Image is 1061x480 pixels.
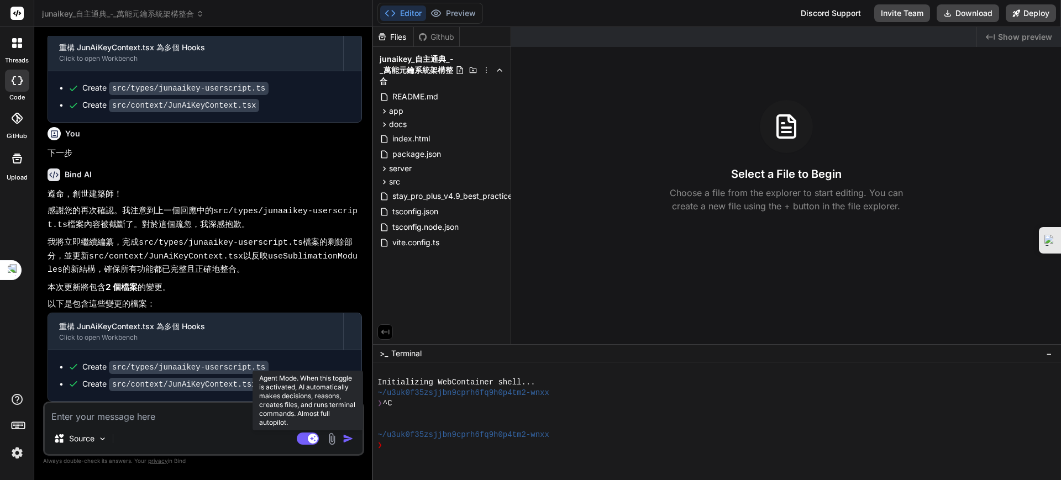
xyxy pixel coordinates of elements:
span: app [389,106,403,117]
div: 重構 JunAiKeyContext.tsx 為多個 Hooks [59,42,332,53]
code: src/types/junaaikey-userscript.ts [48,207,358,230]
code: src/types/junaaikey-userscript.ts [109,82,269,95]
button: 重構 JunAiKeyContext.tsx 為多個 HooksClick to open Workbench [48,34,343,71]
label: threads [5,56,29,65]
p: 感謝您的再次確認。我注意到上一個回應中的 檔案內容被截斷了。對於這個疏忽，我深感抱歉。 [48,204,362,231]
div: Click to open Workbench [59,333,332,342]
span: ~/u3uk0f35zsjjbn9cprh6fq9h0p4tm2-wnxx [377,430,549,440]
span: docs [389,119,407,130]
span: privacy [148,457,168,464]
img: icon [343,433,354,444]
button: Preview [426,6,480,21]
button: Editor [380,6,426,21]
span: stay_pro_plus_v4.9_best_practices.user.js [391,189,542,203]
span: ❯ [377,440,383,451]
p: Source [69,433,94,444]
span: junaikey_自主通典_-_萬能元鑰系統架構整合 [380,54,455,87]
span: ~/u3uk0f35zsjjbn9cprh6fq9h0p4tm2-wnxx [377,388,549,398]
span: Show preview [998,31,1052,43]
span: − [1046,348,1052,359]
div: Create [82,361,269,373]
span: src [389,176,400,187]
div: 重構 JunAiKeyContext.tsx 為多個 Hooks [59,321,332,332]
button: Deploy [1006,4,1056,22]
span: index.html [391,132,431,145]
div: Discord Support [794,4,868,22]
label: Upload [7,173,28,182]
img: attachment [325,432,338,445]
h3: Select a File to Begin [731,166,842,182]
span: package.json [391,147,442,161]
code: src/types/junaaikey-userscript.ts [109,361,269,374]
div: Click to open Workbench [59,54,332,63]
span: server [389,163,412,174]
span: Initializing WebContainer shell... [377,377,535,388]
code: src/context/JunAiKeyContext.tsx [109,378,259,391]
button: Download [937,4,999,22]
h6: Bind AI [65,169,92,180]
img: Pick Models [98,434,107,444]
button: Agent Mode. When this toggle is activated, AI automatically makes decisions, reasons, creates fil... [295,432,321,445]
div: Create [82,378,259,390]
p: 我將立即繼續編纂，完成 檔案的剩餘部分，並更新 以反映 的新結構，確保所有功能都已完整且正確地整合。 [48,236,362,277]
div: Create [82,99,259,111]
span: tsconfig.node.json [391,220,460,234]
button: − [1044,345,1054,362]
p: 遵命，創世建築師！ [48,188,362,201]
div: Github [414,31,459,43]
p: Always double-check its answers. Your in Bind [43,456,364,466]
span: README.md [391,90,439,103]
strong: 2 個檔案 [106,282,138,292]
div: Files [373,31,413,43]
span: ^C [383,398,392,409]
button: Invite Team [874,4,930,22]
p: 以下是包含這些變更的檔案： [48,298,362,310]
span: vite.config.ts [391,236,440,249]
span: Terminal [391,348,422,359]
span: tsconfig.json [391,205,439,218]
button: 重構 JunAiKeyContext.tsx 為多個 HooksClick to open Workbench [48,313,343,350]
div: Create [82,82,269,94]
label: code [9,93,25,102]
h6: You [65,128,80,139]
label: GitHub [7,131,27,141]
code: src/context/JunAiKeyContext.tsx [89,252,243,261]
span: ❯ [377,398,383,409]
span: junaikey_自主通典_-_萬能元鑰系統架構整合 [42,8,204,19]
span: >_ [380,348,388,359]
img: settings [8,444,27,462]
p: 下一步 [48,147,362,160]
p: 本次更新將包含 的變更。 [48,281,362,294]
p: Choose a file from the explorer to start editing. You can create a new file using the + button in... [663,186,910,213]
code: src/types/junaaikey-userscript.ts [139,238,303,247]
code: src/context/JunAiKeyContext.tsx [109,99,259,112]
